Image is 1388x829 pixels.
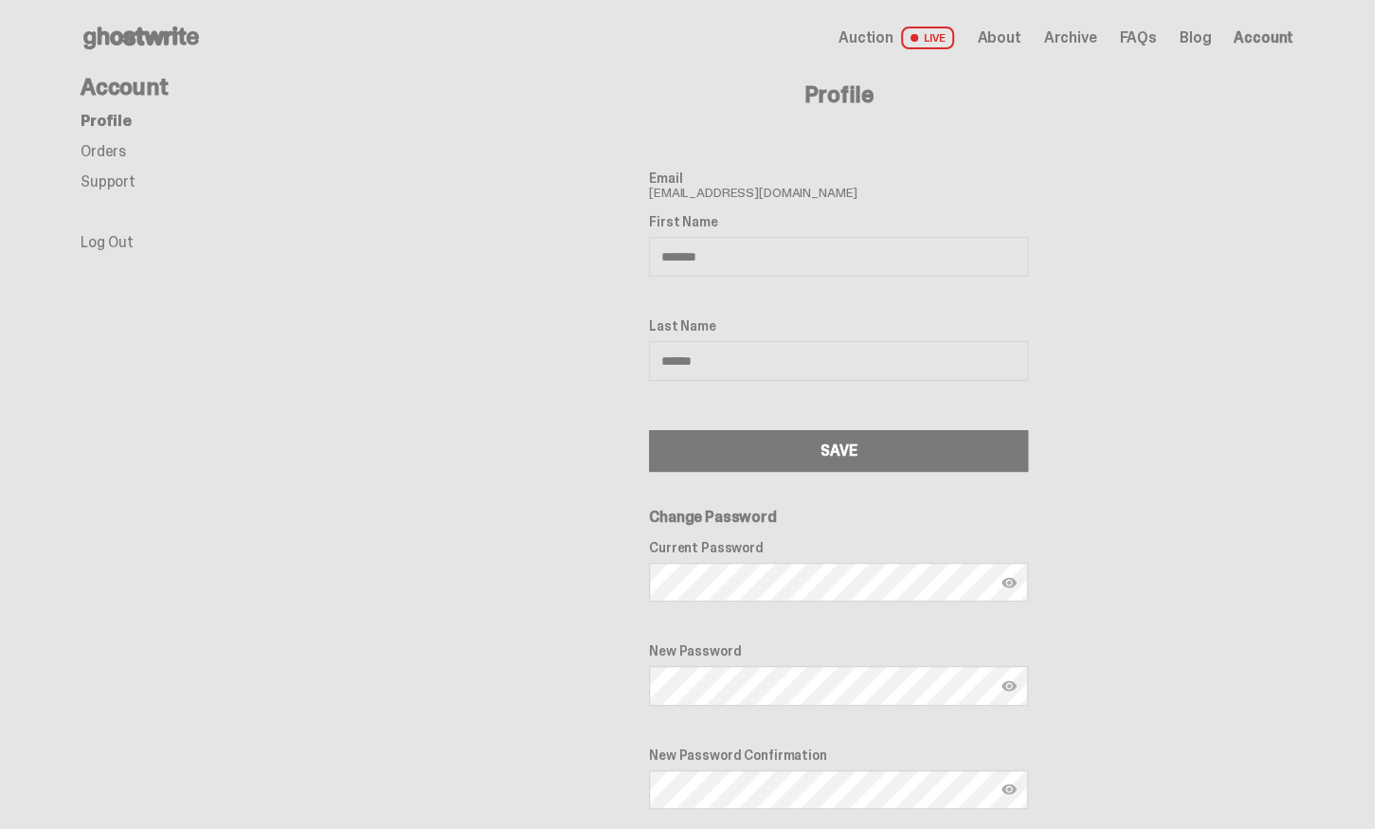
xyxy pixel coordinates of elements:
label: New Password [649,643,1028,658]
a: Log Out [81,232,134,252]
label: New Password Confirmation [649,748,1028,763]
h4: Account [81,76,384,99]
span: LIVE [901,27,955,49]
img: Show password [1001,575,1017,590]
img: Show password [1001,782,1017,797]
a: Orders [81,141,126,161]
a: Profile [81,111,132,131]
label: First Name [649,214,1028,229]
img: Show password [1001,678,1017,694]
label: Email [649,171,1028,186]
span: [EMAIL_ADDRESS][DOMAIN_NAME] [649,171,1028,199]
a: Support [81,171,135,191]
a: Auction LIVE [838,27,954,49]
a: Blog [1180,30,1211,45]
a: Account [1234,30,1293,45]
a: About [977,30,1020,45]
label: Current Password [649,540,1028,555]
h6: Change Password [649,510,1028,525]
h4: Profile [384,83,1293,106]
a: FAQs [1119,30,1156,45]
span: Auction [838,30,893,45]
div: SAVE [820,443,856,459]
label: Last Name [649,318,1028,333]
button: SAVE [649,430,1028,472]
a: Archive [1043,30,1096,45]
